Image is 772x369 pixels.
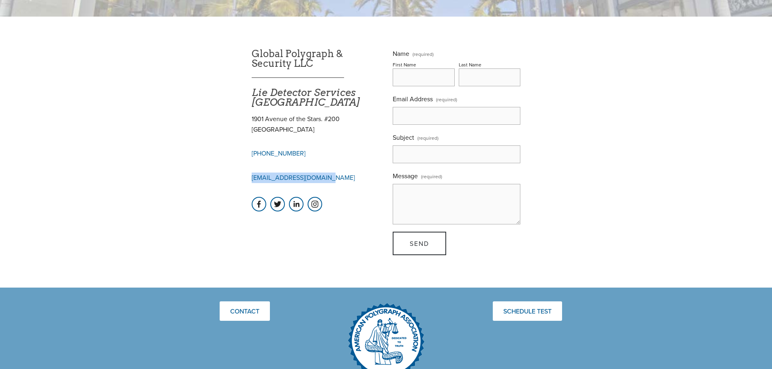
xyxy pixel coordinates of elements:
span: Send [410,239,429,248]
span: (required) [413,52,434,57]
a: Contact [220,301,270,321]
a: Iosac Cholgain [252,197,266,211]
a: [PHONE_NUMBER] [252,149,306,158]
div: First Name [393,61,416,68]
span: Subject [393,133,414,142]
h1: Global Polygraph & Security LLC ___________________ [252,49,379,107]
p: 1901 Avenue of the Stars. #200 [GEOGRAPHIC_DATA] [252,114,379,134]
button: SendSend [393,232,446,255]
span: Message [393,171,418,180]
span: (required) [417,132,438,144]
span: (required) [421,171,442,182]
em: Lie Detector Services [GEOGRAPHIC_DATA] [252,87,360,108]
a: Oded Gelfer [289,197,304,211]
span: Name [393,49,409,58]
div: Last Name [459,61,481,68]
a: Instagram [308,197,322,211]
a: GPS [270,197,285,211]
a: [EMAIL_ADDRESS][DOMAIN_NAME] [252,173,355,182]
a: Schedule Test [493,301,562,321]
span: (required) [436,94,457,105]
span: Email Address [393,94,433,103]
